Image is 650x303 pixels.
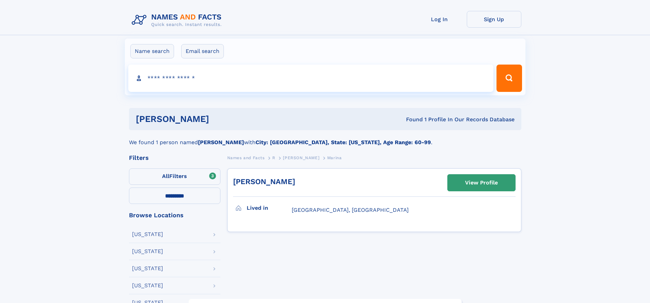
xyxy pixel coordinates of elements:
[130,44,174,58] label: Name search
[256,139,431,146] b: City: [GEOGRAPHIC_DATA], State: [US_STATE], Age Range: 60-99
[327,155,342,160] span: Marina
[129,130,521,147] div: We found 1 person named with .
[198,139,244,146] b: [PERSON_NAME]
[132,232,163,237] div: [US_STATE]
[128,65,494,92] input: search input
[129,168,220,185] label: Filters
[129,11,227,29] img: Logo Names and Facts
[247,202,292,214] h3: Lived in
[132,266,163,271] div: [US_STATE]
[496,65,522,92] button: Search Button
[233,177,295,186] a: [PERSON_NAME]
[136,115,308,123] h1: [PERSON_NAME]
[227,153,265,162] a: Names and Facts
[181,44,224,58] label: Email search
[448,175,515,191] a: View Profile
[129,155,220,161] div: Filters
[129,212,220,218] div: Browse Locations
[292,207,409,213] span: [GEOGRAPHIC_DATA], [GEOGRAPHIC_DATA]
[412,11,467,28] a: Log In
[162,173,169,179] span: All
[132,283,163,288] div: [US_STATE]
[465,175,498,191] div: View Profile
[272,155,275,160] span: R
[272,153,275,162] a: R
[467,11,521,28] a: Sign Up
[283,153,319,162] a: [PERSON_NAME]
[132,249,163,254] div: [US_STATE]
[283,155,319,160] span: [PERSON_NAME]
[307,116,515,123] div: Found 1 Profile In Our Records Database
